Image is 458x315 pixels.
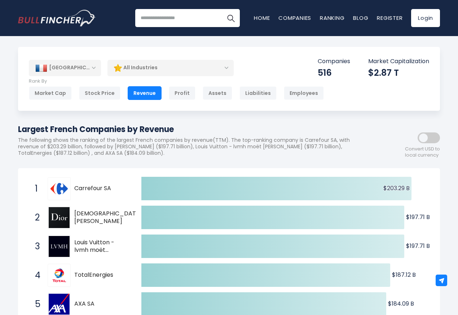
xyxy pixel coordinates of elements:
p: Rank By [29,78,324,84]
span: 4 [31,269,39,281]
span: Carrefour SA [74,185,129,192]
div: Stock Price [79,86,120,100]
span: [DEMOGRAPHIC_DATA][PERSON_NAME] [74,210,142,225]
span: Convert USD to local currency [405,146,440,158]
a: Go to homepage [18,10,96,26]
img: Louis Vuitton - lvmh moët hennessy [49,236,70,257]
div: Assets [203,86,232,100]
span: 2 [31,211,39,224]
span: 3 [31,240,39,253]
div: Employees [284,86,324,100]
span: AXA SA [74,300,129,308]
img: Bullfincher logo [18,10,96,26]
img: TotalEnergies [49,265,70,286]
button: Search [222,9,240,27]
div: Profit [169,86,195,100]
text: $203.29 B [383,184,410,192]
text: $197.71 B [406,242,430,250]
div: All Industries [107,60,234,76]
img: Christian Dior [49,207,70,228]
span: 1 [31,183,39,195]
div: Revenue [128,86,162,100]
span: Louis Vuitton - lvmh moët [PERSON_NAME] [74,239,129,254]
a: Blog [353,14,368,22]
a: Ranking [320,14,344,22]
div: Market Cap [29,86,72,100]
a: Login [411,9,440,27]
div: Liabilities [239,86,277,100]
p: The following shows the ranking of the largest French companies by revenue(TTM). The top-ranking ... [18,137,375,157]
h1: Largest French Companies by Revenue [18,123,375,135]
div: [GEOGRAPHIC_DATA] [29,60,101,76]
a: Companies [278,14,311,22]
img: AXA SA [49,294,70,315]
div: 516 [318,67,350,78]
div: $2.87 T [368,67,429,78]
span: 5 [31,298,39,310]
p: Market Capitalization [368,58,429,65]
text: $187.12 B [392,271,416,279]
a: Register [377,14,402,22]
text: $197.71 B [406,213,430,221]
a: Home [254,14,270,22]
img: Carrefour SA [50,180,68,197]
text: $184.09 B [388,299,414,308]
span: TotalEnergies [74,271,129,279]
p: Companies [318,58,350,65]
